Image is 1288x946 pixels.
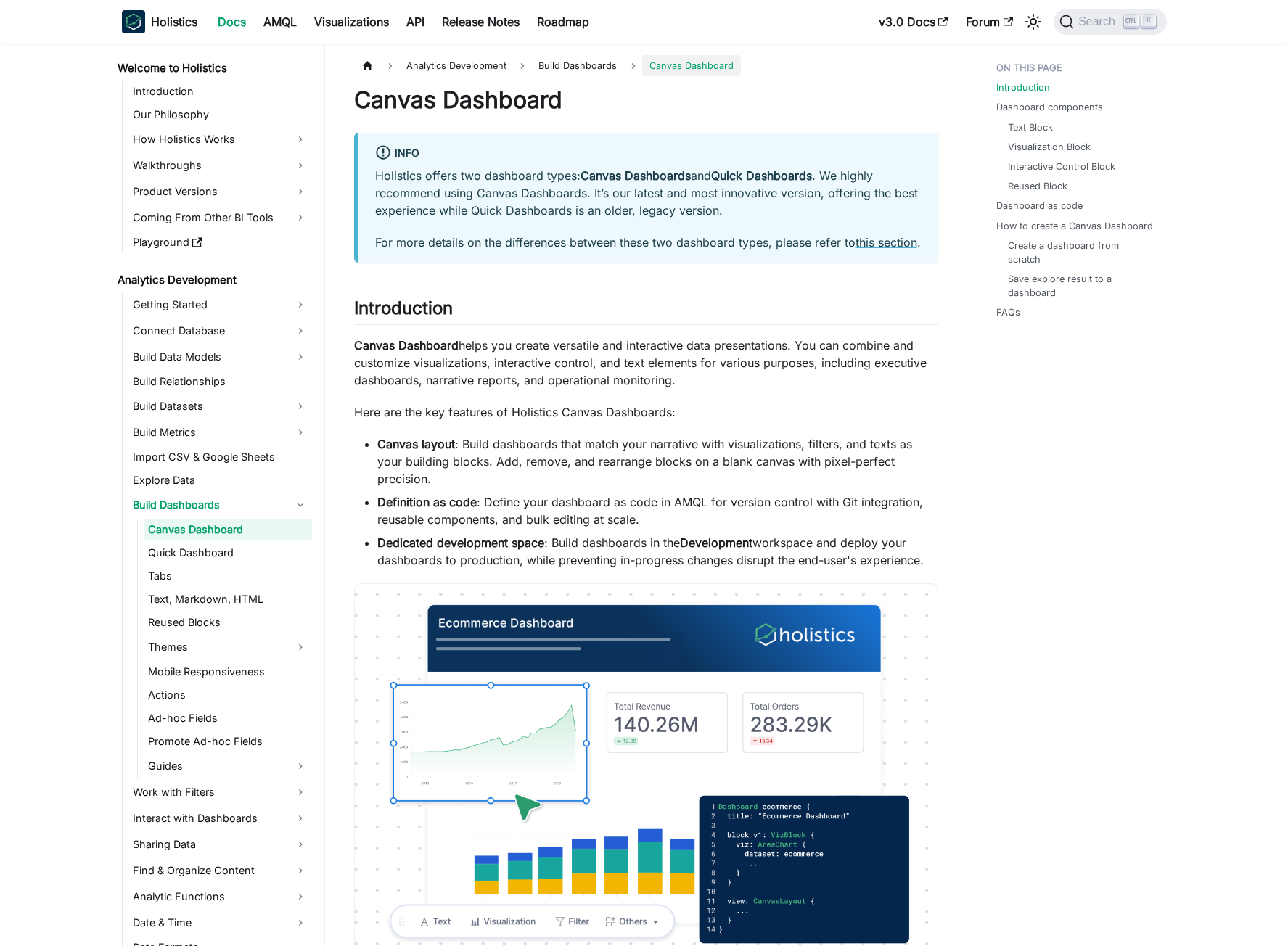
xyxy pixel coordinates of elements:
a: Build Data Models [128,345,312,369]
li: : Build dashboards in the workspace and deploy your dashboards to production, while preventing in... [377,534,938,569]
a: FAQs [996,305,1020,319]
p: For more details on the differences between these two dashboard types, please refer to . [375,234,921,251]
a: Welcome to Holistics [113,58,312,78]
span: Canvas Dashboard [642,55,741,76]
li: : Define your dashboard as code in AMQL for version control with Git integration, reusable compon... [377,493,938,528]
a: Playground [128,232,312,252]
a: Walkthroughs [128,154,312,177]
a: Build Metrics [128,421,312,444]
b: Holistics [151,13,197,30]
strong: Dedicated development space [377,535,544,550]
a: Themes [144,636,312,659]
nav: Breadcrumbs [354,55,938,76]
a: Roadmap [528,10,598,33]
a: Build Dashboards [128,493,312,517]
p: helps you create versatile and interactive data presentations. You can combine and customize visu... [354,337,938,389]
img: Holistics [122,10,145,33]
a: Reused Blocks [144,612,312,633]
a: HolisticsHolistics [122,10,197,33]
a: Forum [957,10,1022,33]
a: Home page [354,55,382,76]
a: Guides [144,754,312,778]
nav: Docs sidebar [107,44,325,946]
strong: Canvas Dashboard [354,338,459,353]
a: Coming From Other BI Tools [128,206,312,229]
a: Date & Time [128,911,312,934]
a: Analytics Development [113,270,312,290]
a: Our Philosophy [128,104,312,125]
a: Sharing Data [128,833,312,856]
button: Search (Ctrl+K) [1054,9,1166,35]
span: Search [1074,15,1124,28]
kbd: K [1141,15,1156,28]
a: Promote Ad-hoc Fields [144,731,312,752]
a: Explore Data [128,470,312,490]
h1: Canvas Dashboard [354,86,938,115]
p: Here are the key features of Holistics Canvas Dashboards: [354,403,938,421]
a: Interact with Dashboards [128,807,312,830]
a: Introduction [128,81,312,102]
a: Analytic Functions [128,885,312,908]
strong: Definition as code [377,495,477,509]
a: API [398,10,433,33]
a: Dashboard as code [996,199,1083,213]
a: Introduction [996,81,1050,94]
a: AMQL [255,10,305,33]
button: Switch between dark and light mode (currently light mode) [1022,10,1045,33]
span: Build Dashboards [531,55,624,76]
a: Visualizations [305,10,398,33]
a: Find & Organize Content [128,859,312,882]
a: this section [856,235,917,250]
a: Reused Block [1008,179,1067,193]
a: Build Datasets [128,395,312,418]
a: Visualization Block [1008,140,1091,154]
strong: Canvas Dashboards [581,168,691,183]
h2: Introduction [354,297,938,325]
a: Text Block [1008,120,1053,134]
span: Analytics Development [399,55,514,76]
a: Docs [209,10,255,33]
a: Mobile Responsiveness [144,662,312,682]
a: v3.0 Docs [870,10,957,33]
a: Quick Dashboard [144,543,312,563]
a: Work with Filters [128,781,312,804]
a: Quick Dashboards [711,168,812,183]
a: Actions [144,685,312,705]
a: Connect Database [128,319,312,342]
a: Product Versions [128,180,312,203]
a: How Holistics Works [128,128,312,151]
a: Getting Started [128,293,312,316]
strong: Canvas layout [377,437,455,451]
strong: Development [680,535,752,550]
a: Text, Markdown, HTML [144,589,312,609]
a: Create a dashboard from scratch [1008,239,1152,266]
a: Release Notes [433,10,528,33]
a: Build Relationships [128,371,312,392]
a: Tabs [144,566,312,586]
a: Save explore result to a dashboard [1008,272,1152,300]
div: info [375,144,921,163]
li: : Build dashboards that match your narrative with visualizations, filters, and texts as your buil... [377,435,938,488]
p: Holistics offers two dashboard types: and . We highly recommend using Canvas Dashboards. It’s our... [375,167,921,219]
a: Dashboard components [996,100,1103,114]
a: How to create a Canvas Dashboard [996,219,1153,233]
a: Import CSV & Google Sheets [128,447,312,467]
a: Ad-hoc Fields [144,708,312,728]
a: Interactive Control Block [1008,160,1115,173]
a: Canvas Dashboard [144,519,312,540]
